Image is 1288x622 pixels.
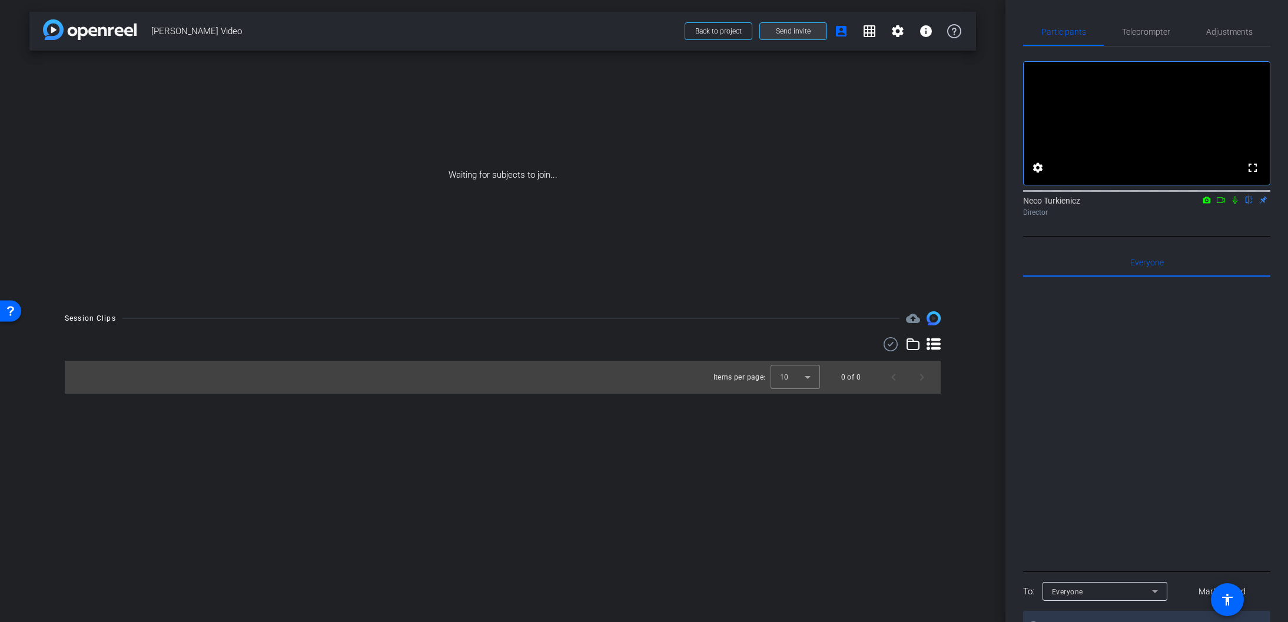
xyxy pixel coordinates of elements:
[834,24,848,38] mat-icon: account_box
[1220,593,1234,607] mat-icon: accessibility
[927,311,941,325] img: Session clips
[1023,585,1034,598] div: To:
[151,19,678,43] span: [PERSON_NAME] Video
[891,24,905,38] mat-icon: settings
[1023,207,1270,218] div: Director
[862,24,877,38] mat-icon: grid_on
[1246,161,1260,175] mat-icon: fullscreen
[1041,28,1086,36] span: Participants
[685,22,752,40] button: Back to project
[908,363,936,391] button: Next page
[1199,586,1246,598] span: Mark all read
[1206,28,1253,36] span: Adjustments
[879,363,908,391] button: Previous page
[695,27,742,35] span: Back to project
[759,22,827,40] button: Send invite
[43,19,137,40] img: app-logo
[1130,258,1164,267] span: Everyone
[776,26,811,36] span: Send invite
[1242,194,1256,205] mat-icon: flip
[841,371,861,383] div: 0 of 0
[1174,581,1271,602] button: Mark all read
[713,371,766,383] div: Items per page:
[906,311,920,325] span: Destinations for your clips
[906,311,920,325] mat-icon: cloud_upload
[65,312,116,324] div: Session Clips
[29,51,976,300] div: Waiting for subjects to join...
[1031,161,1045,175] mat-icon: settings
[1023,195,1270,218] div: Neco Turkienicz
[1052,588,1083,596] span: Everyone
[1122,28,1170,36] span: Teleprompter
[919,24,933,38] mat-icon: info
